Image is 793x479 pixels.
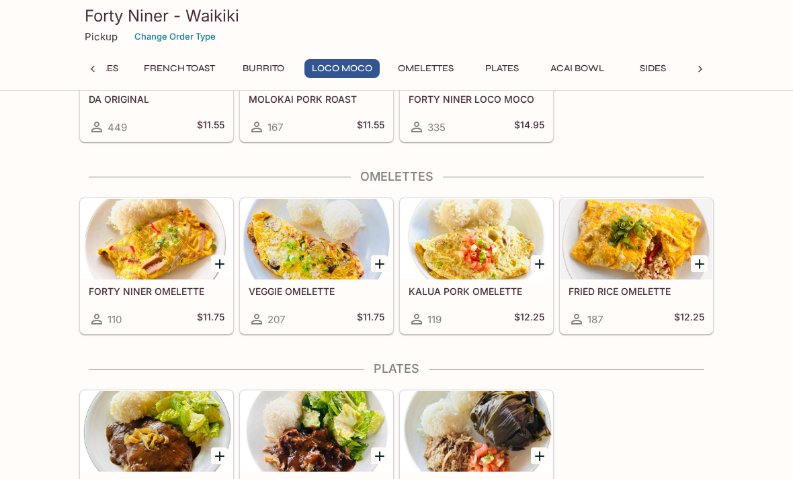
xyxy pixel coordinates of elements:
button: Add HAWAIIAN PLATE [531,447,548,464]
h5: $14.95 [514,119,544,135]
div: FRIED RICE OMELETTE [560,199,712,279]
span: 207 [267,313,285,326]
div: PORK ROAST [241,391,392,472]
h5: $11.55 [197,119,224,135]
a: FRIED RICE OMELETTE187$12.25 [560,198,713,334]
button: Add FRIED RICE OMELETTE [691,255,708,272]
a: KALUA PORK OMELETTE119$12.25 [400,198,553,334]
a: VEGGIE OMELETTE207$11.75 [240,198,393,334]
button: Loco Moco [304,59,380,78]
button: Add VEGGIE OMELETTE [371,255,388,272]
button: Burrito [233,59,294,78]
div: FORTY NINER OMELETTE [81,199,233,279]
h5: FORTY NINER OMELETTE [89,286,224,297]
h4: Plates [79,361,714,376]
span: 110 [108,313,122,326]
h5: FRIED RICE OMELETTE [569,286,704,297]
div: HAWAIIAN PLATE [401,391,552,472]
div: HAMBURGER STEAK [81,391,233,472]
button: Sides [622,59,683,78]
h4: Omelettes [79,169,714,184]
a: FORTY NINER OMELETTE110$11.75 [80,198,233,334]
button: Add HAMBURGER STEAK [211,447,228,464]
button: French Toast [136,59,222,78]
div: VEGGIE OMELETTE [241,199,392,279]
button: Add FORTY NINER OMELETTE [211,255,228,272]
h5: VEGGIE OMELETTE [249,286,384,297]
button: Omelettes [390,59,461,78]
span: 119 [427,313,442,326]
button: Acai Bowl [543,59,612,78]
h3: Forty Niner - Waikiki [85,5,708,26]
h5: $11.55 [357,119,384,135]
button: Add KALUA PORK OMELETTE [531,255,548,272]
div: KALUA PORK OMELETTE [401,199,552,279]
span: 335 [427,121,446,134]
h5: $12.25 [674,311,704,327]
p: Pickup [85,30,118,43]
h5: $11.75 [357,311,384,327]
h5: $12.25 [514,311,544,327]
button: Plates [472,59,532,78]
span: 187 [587,313,603,326]
button: Add PORK ROAST [371,447,388,464]
h5: $11.75 [197,311,224,327]
span: 167 [267,121,283,134]
h5: DA ORIGINAL [89,93,224,105]
h5: FORTY NINER LOCO MOCO [409,93,544,105]
h5: KALUA PORK OMELETTE [409,286,544,297]
button: Change Order Type [128,26,222,47]
h5: MOLOKAI PORK ROAST [249,93,384,105]
span: 449 [108,121,127,134]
